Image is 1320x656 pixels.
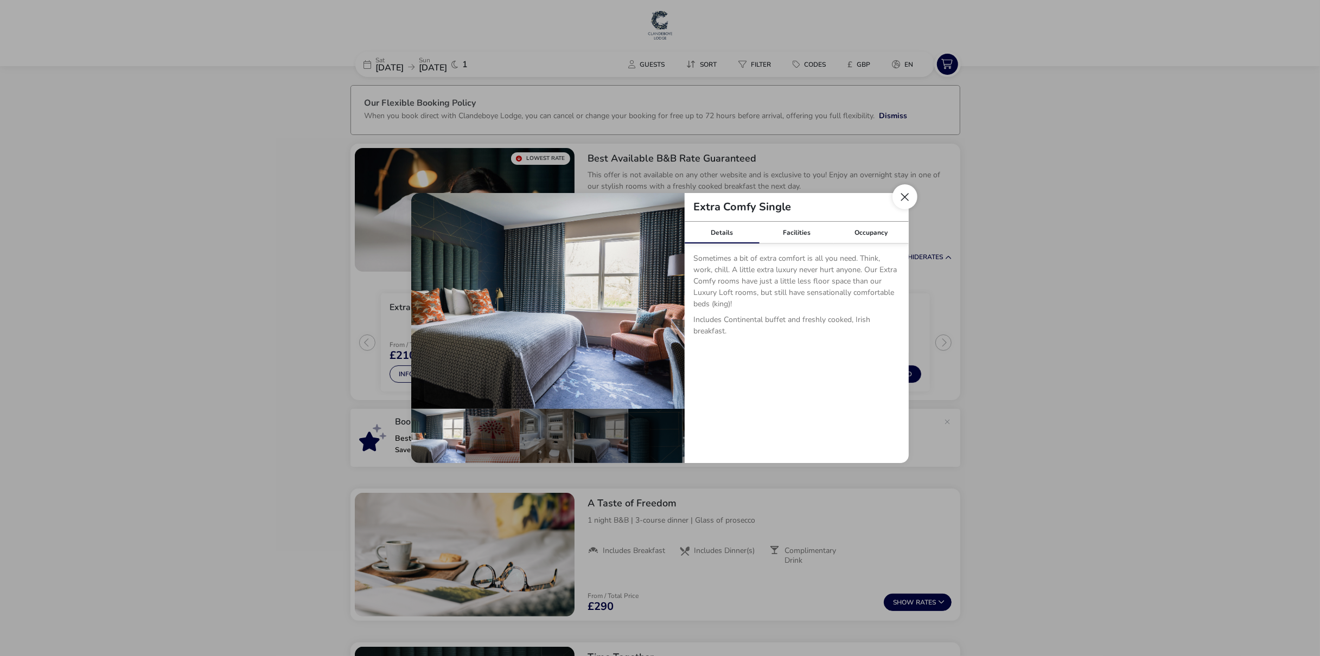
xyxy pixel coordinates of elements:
[693,253,900,314] p: Sometimes a bit of extra comfort is all you need. Think, work, chill. A little extra luxury never...
[693,314,900,341] p: Includes Continental buffet and freshly cooked, Irish breakfast.
[411,193,909,463] div: details
[411,193,685,409] img: 2fc8d8194b289e90031513efd3cd5548923c7455a633bcbef55e80dd528340a8
[685,202,800,213] h2: Extra Comfy Single
[892,184,917,209] button: Close dialog
[760,222,834,243] div: Facilities
[834,222,909,243] div: Occupancy
[685,222,760,243] div: Details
